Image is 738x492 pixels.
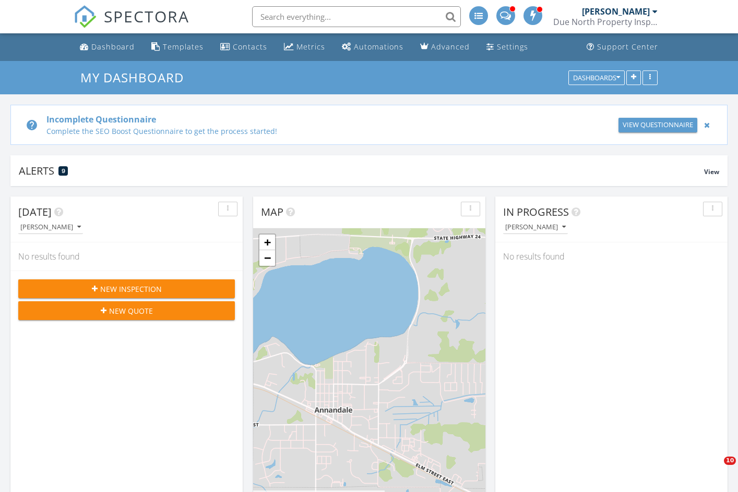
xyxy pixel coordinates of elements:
button: Dashboards [568,70,625,85]
a: Settings [482,38,532,57]
span: [DATE] [18,205,52,219]
a: Zoom in [259,235,275,250]
span: 10 [724,457,736,465]
iframe: Intercom live chat [703,457,728,482]
div: Dashboards [573,74,620,81]
div: Dashboard [91,42,135,52]
div: [PERSON_NAME] [582,6,650,17]
div: Due North Property Inspection [553,17,658,27]
div: Contacts [233,42,267,52]
span: Map [261,205,283,219]
div: Advanced [431,42,470,52]
div: Automations [354,42,403,52]
div: [PERSON_NAME] [20,224,81,231]
span: View [704,167,719,176]
a: Templates [147,38,208,57]
div: No results found [10,242,243,270]
a: Support Center [582,38,662,57]
button: [PERSON_NAME] [503,220,568,235]
span: SPECTORA [104,5,189,27]
img: The Best Home Inspection Software - Spectora [74,5,97,28]
a: Metrics [280,38,329,57]
div: Support Center [597,42,658,52]
span: In Progress [503,205,569,219]
a: Automations (Advanced) [338,38,408,57]
a: Dashboard [76,38,139,57]
span: New Inspection [100,284,162,294]
div: [PERSON_NAME] [505,224,566,231]
input: Search everything... [252,6,461,27]
a: Contacts [216,38,271,57]
i: help [26,119,38,131]
button: [PERSON_NAME] [18,220,83,235]
div: No results found [495,242,728,270]
a: SPECTORA [74,14,189,36]
a: View Questionnaire [618,118,697,132]
button: New Quote [18,301,235,320]
div: Templates [163,42,204,52]
span: New Quote [109,305,153,316]
a: Zoom out [259,250,275,266]
div: Settings [497,42,528,52]
div: Complete the SEO Boost Questionnaire to get the process started! [46,126,601,137]
a: Advanced [416,38,474,57]
span: 9 [62,167,65,175]
div: Alerts [19,164,704,178]
div: Metrics [296,42,325,52]
button: New Inspection [18,279,235,298]
a: My Dashboard [80,69,193,86]
div: Incomplete Questionnaire [46,113,601,126]
div: View Questionnaire [623,120,693,130]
